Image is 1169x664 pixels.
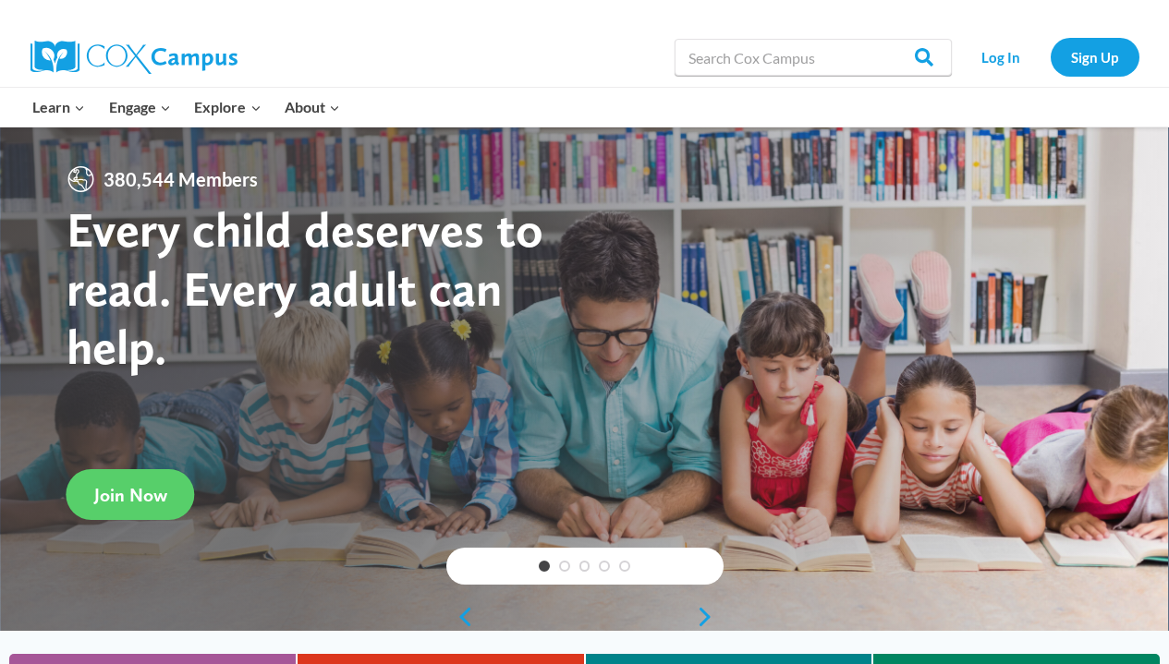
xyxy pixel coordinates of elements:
[579,561,591,572] a: 3
[194,95,261,119] span: Explore
[109,95,171,119] span: Engage
[539,561,550,572] a: 1
[599,561,610,572] a: 4
[96,164,265,194] span: 380,544 Members
[21,88,352,127] nav: Primary Navigation
[961,38,1139,76] nav: Secondary Navigation
[1051,38,1139,76] a: Sign Up
[446,606,474,628] a: previous
[961,38,1041,76] a: Log In
[94,484,167,506] span: Join Now
[696,606,724,628] a: next
[619,561,630,572] a: 5
[446,598,724,635] div: content slider buttons
[67,199,543,376] strong: Every child deserves to read. Every adult can help.
[285,95,340,119] span: About
[675,39,952,76] input: Search Cox Campus
[32,95,85,119] span: Learn
[30,41,237,74] img: Cox Campus
[559,561,570,572] a: 2
[67,469,195,520] a: Join Now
